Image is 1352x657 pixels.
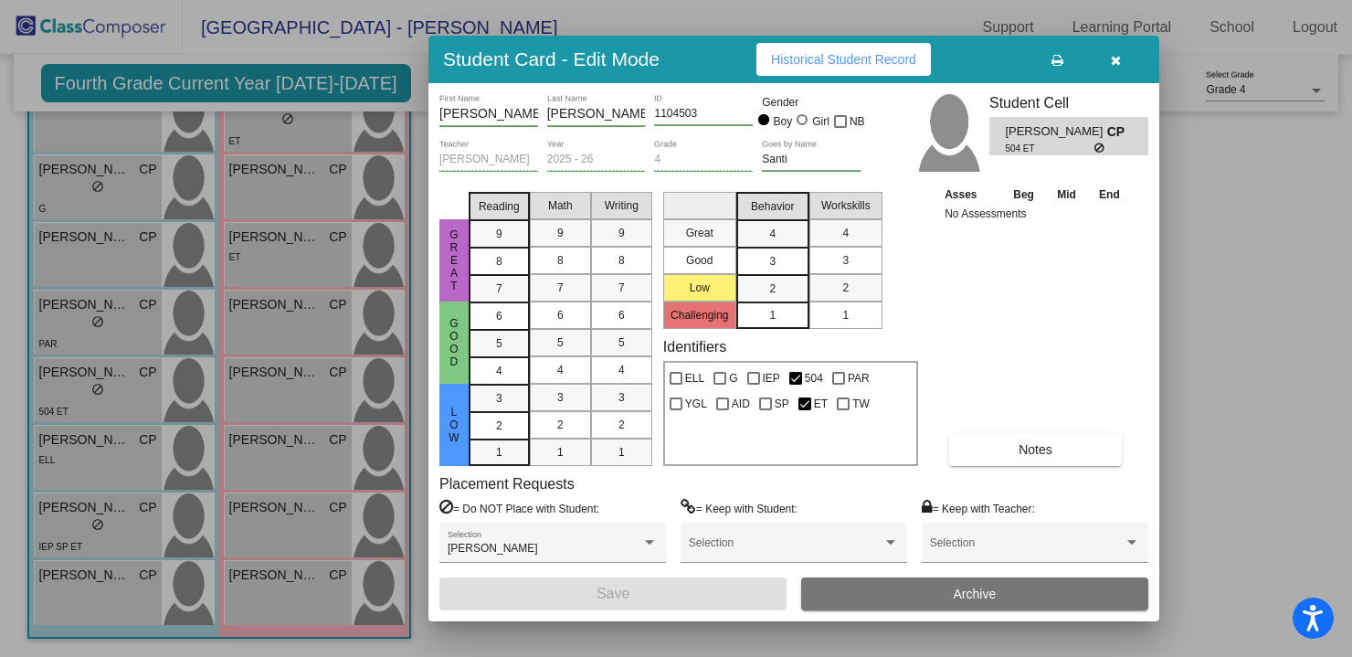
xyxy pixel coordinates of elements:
[618,362,625,378] span: 4
[773,113,793,130] div: Boy
[940,205,1132,223] td: No Assessments
[618,280,625,296] span: 7
[763,367,780,389] span: IEP
[618,307,625,323] span: 6
[496,390,502,407] span: 3
[446,406,462,444] span: Low
[496,226,502,242] span: 9
[814,393,828,415] span: ET
[618,252,625,269] span: 8
[769,307,776,323] span: 1
[618,417,625,433] span: 2
[751,198,794,215] span: Behavior
[756,43,931,76] button: Historical Student Record
[769,253,776,270] span: 3
[685,367,704,389] span: ELL
[842,307,849,323] span: 1
[775,393,789,415] span: SP
[1107,122,1133,142] span: CP
[801,578,1148,610] button: Archive
[557,362,564,378] span: 4
[439,475,575,493] label: Placement Requests
[805,367,823,389] span: 504
[557,307,564,323] span: 6
[762,154,861,166] input: goes by name
[446,228,462,292] span: Great
[769,281,776,297] span: 2
[446,317,462,368] span: Good
[654,154,753,166] input: grade
[557,252,564,269] span: 8
[663,338,726,355] label: Identifiers
[852,393,870,415] span: TW
[443,48,660,70] h3: Student Card - Edit Mode
[439,499,599,517] label: = Do NOT Place with Student:
[732,393,750,415] span: AID
[850,111,865,132] span: NB
[548,197,573,214] span: Math
[1019,442,1052,457] span: Notes
[842,252,849,269] span: 3
[685,393,707,415] span: YGL
[557,334,564,351] span: 5
[496,308,502,324] span: 6
[496,418,502,434] span: 2
[1005,142,1093,155] span: 504 ET
[1046,185,1087,205] th: Mid
[597,586,629,601] span: Save
[496,335,502,352] span: 5
[821,197,871,214] span: Workskills
[547,154,646,166] input: year
[439,154,538,166] input: teacher
[618,334,625,351] span: 5
[448,542,538,555] span: [PERSON_NAME]
[496,444,502,461] span: 1
[557,389,564,406] span: 3
[842,280,849,296] span: 2
[1005,122,1106,142] span: [PERSON_NAME]
[557,225,564,241] span: 9
[439,578,787,610] button: Save
[1087,185,1131,205] th: End
[922,499,1035,517] label: = Keep with Teacher:
[954,587,997,601] span: Archive
[496,363,502,379] span: 4
[605,197,639,214] span: Writing
[848,367,870,389] span: PAR
[557,417,564,433] span: 2
[762,94,861,111] mat-label: Gender
[949,433,1122,466] button: Notes
[1001,185,1045,205] th: Beg
[557,280,564,296] span: 7
[771,52,916,67] span: Historical Student Record
[729,367,737,389] span: G
[940,185,1001,205] th: Asses
[811,113,829,130] div: Girl
[496,281,502,297] span: 7
[618,225,625,241] span: 9
[618,444,625,461] span: 1
[654,108,753,121] input: Enter ID
[842,225,849,241] span: 4
[496,253,502,270] span: 8
[681,499,797,517] label: = Keep with Student:
[479,198,520,215] span: Reading
[769,226,776,242] span: 4
[618,389,625,406] span: 3
[557,444,564,461] span: 1
[989,94,1148,111] h3: Student Cell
